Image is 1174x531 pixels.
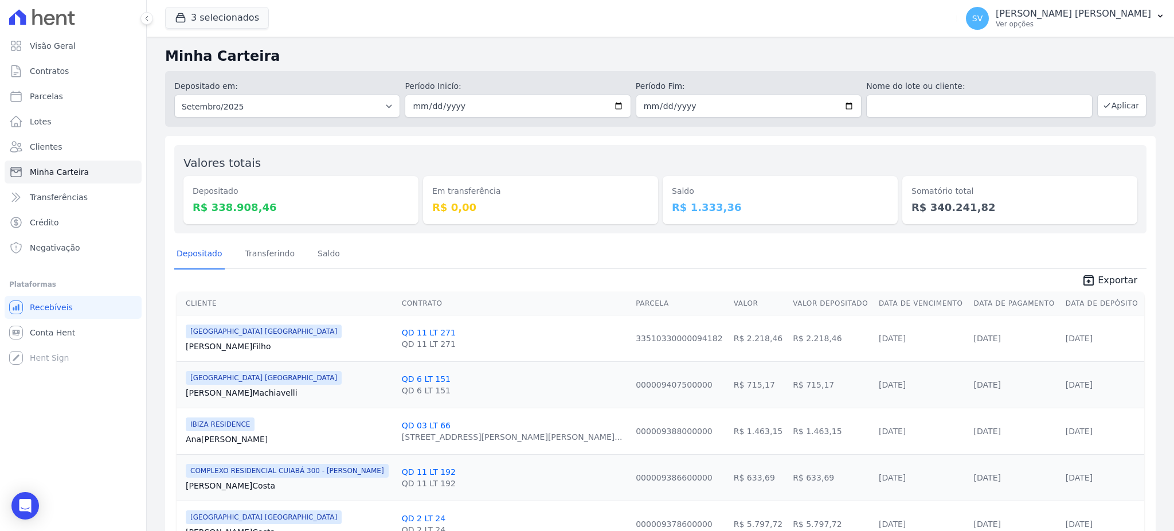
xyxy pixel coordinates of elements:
[996,8,1151,19] p: [PERSON_NAME] [PERSON_NAME]
[636,473,713,482] a: 000009386600000
[432,200,649,215] dd: R$ 0,00
[402,338,456,350] div: QD 11 LT 271
[315,240,342,270] a: Saldo
[879,520,906,529] a: [DATE]
[911,200,1128,215] dd: R$ 340.241,82
[30,242,80,253] span: Negativação
[193,200,409,215] dd: R$ 338.908,46
[165,7,269,29] button: 3 selecionados
[729,408,788,454] td: R$ 1.463,15
[186,341,393,352] a: [PERSON_NAME]Filho
[5,236,142,259] a: Negativação
[957,2,1174,34] button: SV [PERSON_NAME] [PERSON_NAME] Ver opções
[183,156,261,170] label: Valores totais
[30,192,88,203] span: Transferências
[402,514,445,523] a: QD 2 LT 24
[879,427,906,436] a: [DATE]
[636,334,722,343] a: 33510330000094182
[5,135,142,158] a: Clientes
[974,427,1001,436] a: [DATE]
[636,520,713,529] a: 000009378600000
[729,361,788,408] td: R$ 715,17
[402,328,456,337] a: QD 11 LT 271
[30,166,89,178] span: Minha Carteira
[879,380,906,389] a: [DATE]
[672,200,889,215] dd: R$ 1.333,36
[30,91,63,102] span: Parcelas
[5,211,142,234] a: Crédito
[30,116,52,127] span: Lotes
[636,80,862,92] label: Período Fim:
[186,464,389,478] span: COMPLEXO RESIDENCIAL CUIABÁ 300 - [PERSON_NAME]
[5,110,142,133] a: Lotes
[879,334,906,343] a: [DATE]
[186,371,342,385] span: [GEOGRAPHIC_DATA] [GEOGRAPHIC_DATA]
[186,510,342,524] span: [GEOGRAPHIC_DATA] [GEOGRAPHIC_DATA]
[405,80,631,92] label: Período Inicío:
[911,185,1128,197] dt: Somatório total
[729,292,788,315] th: Valor
[5,321,142,344] a: Conta Hent
[165,46,1156,67] h2: Minha Carteira
[788,315,874,361] td: R$ 2.218,46
[432,185,649,197] dt: Em transferência
[1097,94,1146,117] button: Aplicar
[193,185,409,197] dt: Depositado
[30,302,73,313] span: Recebíveis
[9,278,137,291] div: Plataformas
[5,296,142,319] a: Recebíveis
[672,185,889,197] dt: Saldo
[11,492,39,520] div: Open Intercom Messenger
[974,334,1001,343] a: [DATE]
[186,480,393,491] a: [PERSON_NAME]Costa
[788,292,874,315] th: Valor Depositado
[186,417,255,431] span: IBIZA RESIDENCE
[186,325,342,338] span: [GEOGRAPHIC_DATA] [GEOGRAPHIC_DATA]
[1066,334,1093,343] a: [DATE]
[1066,427,1093,436] a: [DATE]
[402,467,456,477] a: QD 11 LT 192
[30,217,59,228] span: Crédito
[1073,274,1146,290] a: unarchive Exportar
[5,186,142,209] a: Transferências
[788,454,874,501] td: R$ 633,69
[243,240,298,270] a: Transferindo
[1066,473,1093,482] a: [DATE]
[397,292,631,315] th: Contrato
[1082,274,1095,287] i: unarchive
[729,315,788,361] td: R$ 2.218,46
[186,387,393,399] a: [PERSON_NAME]Machiavelli
[30,141,62,153] span: Clientes
[30,40,76,52] span: Visão Geral
[1098,274,1137,287] span: Exportar
[996,19,1151,29] p: Ver opções
[402,431,623,443] div: [STREET_ADDRESS][PERSON_NAME][PERSON_NAME]...
[874,292,969,315] th: Data de Vencimento
[402,385,451,396] div: QD 6 LT 151
[5,60,142,83] a: Contratos
[402,374,451,384] a: QD 6 LT 151
[788,408,874,454] td: R$ 1.463,15
[788,361,874,408] td: R$ 715,17
[636,380,713,389] a: 000009407500000
[177,292,397,315] th: Cliente
[402,421,451,430] a: QD 03 LT 66
[5,161,142,183] a: Minha Carteira
[30,65,69,77] span: Contratos
[1066,380,1093,389] a: [DATE]
[974,520,1001,529] a: [DATE]
[974,380,1001,389] a: [DATE]
[879,473,906,482] a: [DATE]
[174,240,225,270] a: Depositado
[969,292,1061,315] th: Data de Pagamento
[30,327,75,338] span: Conta Hent
[186,434,393,445] a: Ana[PERSON_NAME]
[631,292,729,315] th: Parcela
[636,427,713,436] a: 000009388000000
[174,81,238,91] label: Depositado em:
[1066,520,1093,529] a: [DATE]
[402,478,456,489] div: QD 11 LT 192
[1061,292,1144,315] th: Data de Depósito
[972,14,983,22] span: SV
[974,473,1001,482] a: [DATE]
